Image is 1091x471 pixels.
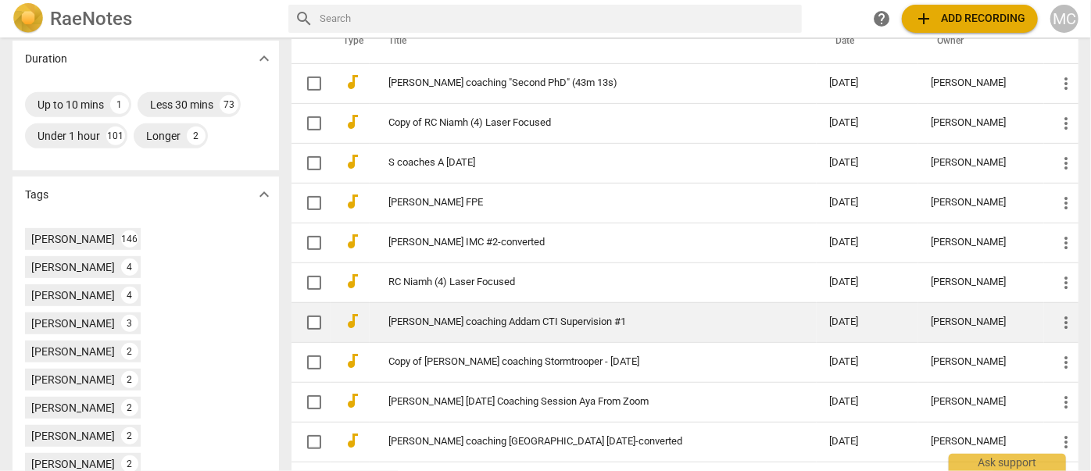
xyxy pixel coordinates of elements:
[388,237,773,248] a: [PERSON_NAME] IMC #2-converted
[388,436,773,448] a: [PERSON_NAME] coaching [GEOGRAPHIC_DATA] [DATE]-converted
[106,127,125,145] div: 101
[343,112,362,131] span: audiotrack
[121,230,138,248] div: 146
[1057,114,1075,133] span: more_vert
[255,49,274,68] span: expand_more
[255,185,274,204] span: expand_more
[817,63,918,103] td: [DATE]
[817,183,918,223] td: [DATE]
[146,128,181,144] div: Longer
[931,277,1032,288] div: [PERSON_NAME]
[13,3,276,34] a: LogoRaeNotes
[817,342,918,382] td: [DATE]
[1057,74,1075,93] span: more_vert
[121,315,138,332] div: 3
[343,351,362,370] span: audiotrack
[867,5,896,33] a: Help
[817,20,918,63] th: Date
[914,9,1025,28] span: Add recording
[817,103,918,143] td: [DATE]
[31,259,115,275] div: [PERSON_NAME]
[121,343,138,360] div: 2
[817,262,918,302] td: [DATE]
[931,356,1032,368] div: [PERSON_NAME]
[343,312,362,330] span: audiotrack
[252,183,276,206] button: Show more
[121,371,138,388] div: 2
[931,197,1032,209] div: [PERSON_NAME]
[1057,433,1075,451] span: more_vert
[220,95,238,114] div: 73
[388,277,773,288] a: RC Niamh (4) Laser Focused
[388,117,773,129] a: Copy of RC Niamh (4) Laser Focused
[388,396,773,408] a: [PERSON_NAME] [DATE] Coaching Session Aya From Zoom
[25,51,67,67] p: Duration
[902,5,1038,33] button: Upload
[150,97,213,112] div: Less 30 mins
[817,302,918,342] td: [DATE]
[817,143,918,183] td: [DATE]
[320,6,796,31] input: Search
[343,73,362,91] span: audiotrack
[252,47,276,70] button: Show more
[110,95,129,114] div: 1
[1057,313,1075,332] span: more_vert
[918,20,1044,63] th: Owner
[13,3,44,34] img: Logo
[121,399,138,416] div: 2
[1057,353,1075,372] span: more_vert
[1057,234,1075,252] span: more_vert
[121,287,138,304] div: 4
[31,428,115,444] div: [PERSON_NAME]
[343,391,362,410] span: audiotrack
[31,231,115,247] div: [PERSON_NAME]
[38,128,100,144] div: Under 1 hour
[31,400,115,416] div: [PERSON_NAME]
[388,197,773,209] a: [PERSON_NAME] FPE
[872,9,891,28] span: help
[50,8,132,30] h2: RaeNotes
[931,157,1032,169] div: [PERSON_NAME]
[931,117,1032,129] div: [PERSON_NAME]
[1057,154,1075,173] span: more_vert
[343,272,362,291] span: audiotrack
[388,356,773,368] a: Copy of [PERSON_NAME] coaching Stormtrooper - [DATE]
[388,316,773,328] a: [PERSON_NAME] coaching Addam CTI Supervision #1
[817,223,918,262] td: [DATE]
[1050,5,1078,33] button: MC
[121,427,138,444] div: 2
[931,396,1032,408] div: [PERSON_NAME]
[343,152,362,171] span: audiotrack
[31,372,115,387] div: [PERSON_NAME]
[388,157,773,169] a: S coaches A [DATE]
[31,316,115,331] div: [PERSON_NAME]
[388,77,773,89] a: [PERSON_NAME] coaching "Second PhD" (43m 13s)
[31,287,115,303] div: [PERSON_NAME]
[187,127,206,145] div: 2
[331,20,370,63] th: Type
[295,9,313,28] span: search
[121,259,138,276] div: 4
[38,97,104,112] div: Up to 10 mins
[370,20,817,63] th: Title
[817,382,918,422] td: [DATE]
[1057,273,1075,292] span: more_vert
[817,422,918,462] td: [DATE]
[1057,393,1075,412] span: more_vert
[343,232,362,251] span: audiotrack
[931,77,1032,89] div: [PERSON_NAME]
[343,192,362,211] span: audiotrack
[31,344,115,359] div: [PERSON_NAME]
[343,431,362,450] span: audiotrack
[1057,194,1075,212] span: more_vert
[25,187,48,203] p: Tags
[931,237,1032,248] div: [PERSON_NAME]
[914,9,933,28] span: add
[949,454,1066,471] div: Ask support
[931,316,1032,328] div: [PERSON_NAME]
[931,436,1032,448] div: [PERSON_NAME]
